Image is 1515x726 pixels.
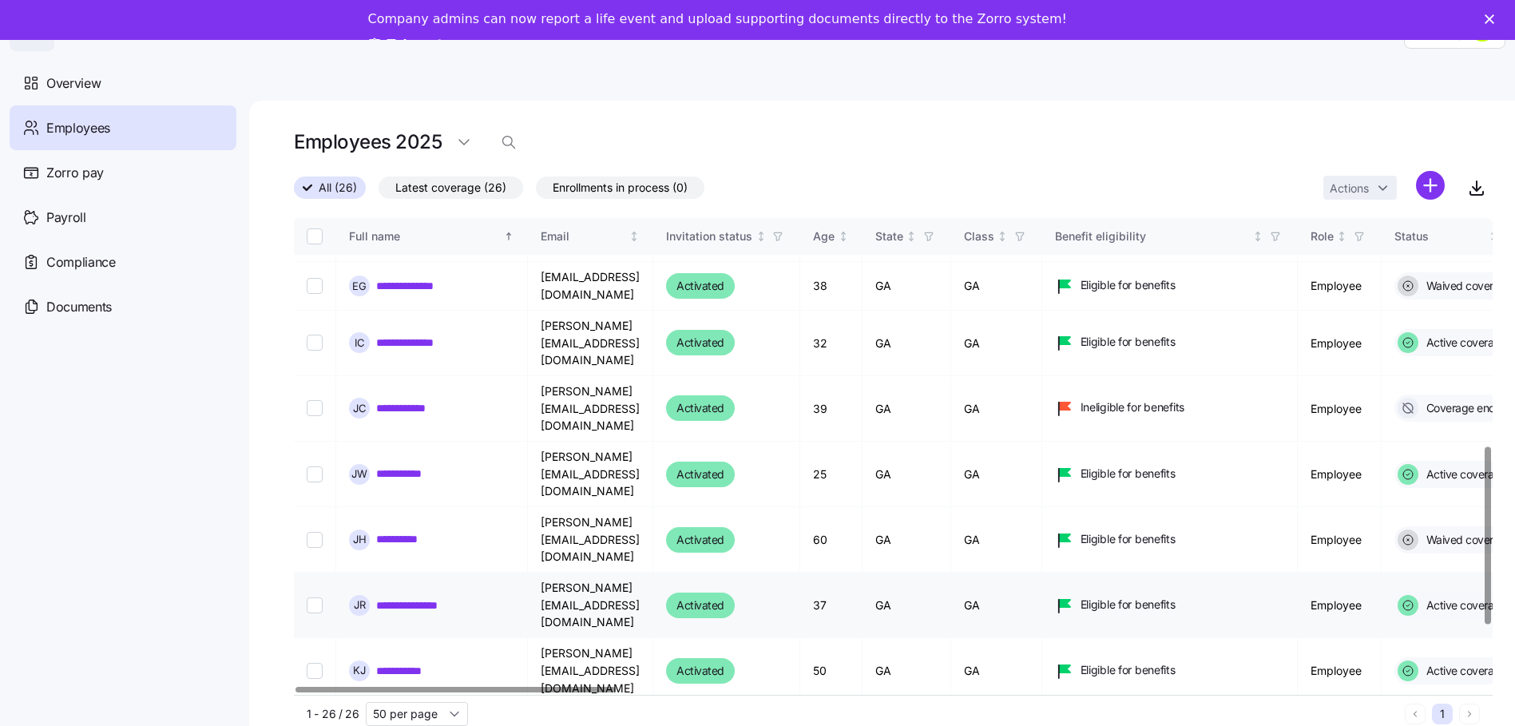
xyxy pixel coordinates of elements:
input: Select record 17 [307,597,323,613]
span: Enrollments in process (0) [553,177,688,198]
td: GA [863,507,951,573]
div: Not sorted [997,231,1008,242]
td: Employee [1298,442,1382,507]
span: Activated [676,465,724,484]
span: Documents [46,297,112,317]
div: Role [1311,228,1334,245]
td: [EMAIL_ADDRESS][DOMAIN_NAME] [528,262,653,310]
th: StateNot sorted [863,218,951,255]
div: Not sorted [756,231,767,242]
th: Benefit eligibilityNot sorted [1042,218,1298,255]
span: Active coverage [1422,335,1507,351]
td: [PERSON_NAME][EMAIL_ADDRESS][DOMAIN_NAME] [528,442,653,507]
td: GA [951,262,1042,310]
h1: Employees 2025 [294,129,442,154]
span: 1 - 26 / 26 [307,706,359,722]
td: GA [951,311,1042,376]
div: Not sorted [838,231,849,242]
a: Employees [10,105,236,150]
span: Eligible for benefits [1081,662,1176,678]
td: 38 [800,262,863,310]
td: [PERSON_NAME][EMAIL_ADDRESS][DOMAIN_NAME] [528,311,653,376]
button: 1 [1432,704,1453,724]
div: Not sorted [1252,231,1263,242]
td: GA [951,573,1042,638]
a: Overview [10,61,236,105]
td: [PERSON_NAME][EMAIL_ADDRESS][DOMAIN_NAME] [528,507,653,573]
span: E G [352,281,367,292]
span: Active coverage [1422,597,1507,613]
span: J C [353,403,367,414]
div: Benefit eligibility [1055,228,1250,245]
span: Activated [676,530,724,549]
td: GA [951,638,1042,704]
div: Close [1485,14,1501,24]
button: Actions [1323,176,1397,200]
td: 37 [800,573,863,638]
input: Select record 15 [307,466,323,482]
span: Eligible for benefits [1081,277,1176,293]
span: Activated [676,276,724,296]
td: Employee [1298,376,1382,442]
div: Not sorted [1488,231,1499,242]
span: Ineligible for benefits [1081,399,1185,415]
td: GA [863,573,951,638]
th: AgeNot sorted [800,218,863,255]
th: ClassNot sorted [951,218,1042,255]
td: GA [951,507,1042,573]
span: K J [353,665,366,676]
div: Email [541,228,626,245]
td: Employee [1298,573,1382,638]
td: 25 [800,442,863,507]
td: 50 [800,638,863,704]
span: J W [351,469,367,479]
button: Next page [1459,704,1480,724]
span: Activated [676,661,724,680]
td: Employee [1298,638,1382,704]
td: Employee [1298,507,1382,573]
td: GA [863,442,951,507]
button: Previous page [1405,704,1426,724]
td: [PERSON_NAME][EMAIL_ADDRESS][DOMAIN_NAME] [528,638,653,704]
th: Invitation statusNot sorted [653,218,800,255]
div: Not sorted [906,231,917,242]
span: Eligible for benefits [1081,334,1176,350]
div: Invitation status [666,228,752,245]
td: 32 [800,311,863,376]
span: Overview [46,73,101,93]
input: Select record 16 [307,532,323,548]
span: Payroll [46,208,86,228]
td: GA [863,638,951,704]
a: Payroll [10,195,236,240]
span: Activated [676,596,724,615]
span: Active coverage [1422,663,1507,679]
td: 60 [800,507,863,573]
a: Take a tour [368,37,468,54]
span: Latest coverage (26) [395,177,506,198]
span: Compliance [46,252,116,272]
td: [PERSON_NAME][EMAIL_ADDRESS][DOMAIN_NAME] [528,573,653,638]
div: Age [813,228,835,245]
span: Eligible for benefits [1081,466,1176,482]
span: Employees [46,118,110,138]
td: GA [863,376,951,442]
span: Activated [676,333,724,352]
th: Full nameSorted ascending [336,218,528,255]
th: RoleNot sorted [1298,218,1382,255]
div: Not sorted [629,231,640,242]
td: GA [863,262,951,310]
input: Select all records [307,228,323,244]
span: Activated [676,399,724,418]
a: Documents [10,284,236,329]
div: Sorted ascending [503,231,514,242]
span: Eligible for benefits [1081,531,1176,547]
span: Zorro pay [46,163,104,183]
td: GA [951,376,1042,442]
th: EmailNot sorted [528,218,653,255]
td: GA [863,311,951,376]
span: Eligible for benefits [1081,597,1176,613]
td: 39 [800,376,863,442]
span: Active coverage [1422,466,1507,482]
td: Employee [1298,262,1382,310]
span: I C [355,338,365,348]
